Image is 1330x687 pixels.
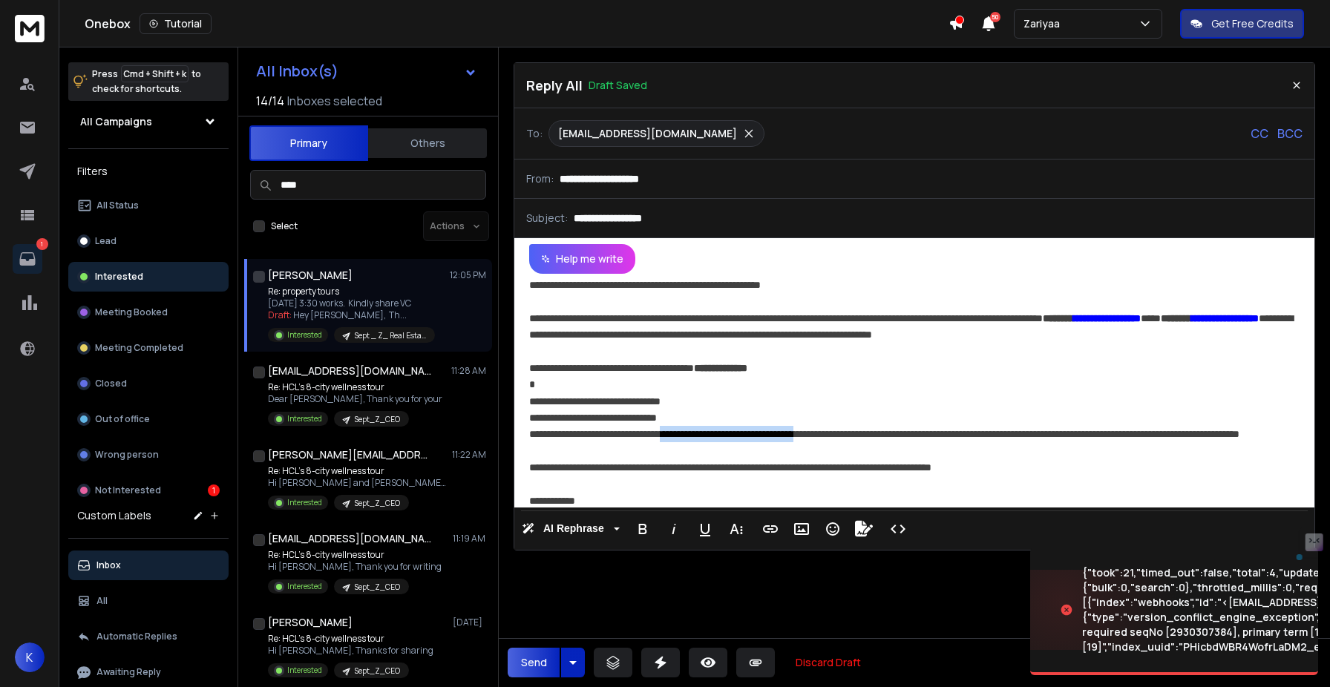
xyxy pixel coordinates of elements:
p: Sept_Z_CEO [355,414,400,425]
p: Sept_Z_CEO [355,498,400,509]
p: Reply All [526,75,583,96]
p: Interested [287,581,322,592]
h3: Inboxes selected [287,92,382,110]
p: 12:05 PM [450,269,486,281]
button: All Status [68,191,229,220]
span: Cmd + Shift + k [121,65,189,82]
p: 1 [36,238,48,250]
p: Awaiting Reply [96,666,161,678]
p: Re: HCL's 8-city wellness tour [268,549,442,561]
p: Hi [PERSON_NAME], Thank you for writing [268,561,442,573]
p: Inbox [96,559,121,571]
button: Insert Image (⌘P) [787,514,816,544]
button: Meeting Completed [68,333,229,363]
button: AI Rephrase [519,514,623,544]
button: Out of office [68,404,229,434]
button: Tutorial [140,13,212,34]
button: Help me write [529,244,635,274]
p: Meeting Completed [95,342,183,354]
span: 50 [990,12,1000,22]
p: To: [526,126,543,141]
p: [EMAIL_ADDRESS][DOMAIN_NAME] [558,126,737,141]
button: K [15,642,45,672]
button: All Campaigns [68,107,229,137]
p: BCC [1277,125,1303,142]
p: Closed [95,378,127,389]
h3: Filters [68,161,229,182]
p: Sept_Z_CEO [355,665,400,677]
p: Interested [287,413,322,424]
p: From: [526,171,554,186]
button: All Inbox(s) [244,56,489,86]
p: Automatic Replies [96,631,177,642]
button: Others [368,127,487,160]
p: 11:22 AM [452,449,486,461]
button: Insert Link (⌘K) [756,514,784,544]
p: Wrong person [95,449,159,461]
h1: [PERSON_NAME] [268,268,353,283]
span: Draft: [268,309,292,321]
div: Onebox [85,13,949,34]
p: [DATE] 3:30 works. Kindly share VC [268,298,435,309]
button: Emoticons [819,514,847,544]
p: Press to check for shortcuts. [92,67,201,96]
p: Re: HCL's 8-city wellness tour [268,633,433,645]
button: Automatic Replies [68,622,229,651]
p: Not Interested [95,484,161,496]
button: Not Interested1 [68,476,229,505]
div: 1 [208,484,220,496]
p: 11:28 AM [451,365,486,377]
p: 11:19 AM [453,533,486,545]
button: Closed [68,369,229,398]
p: Re: property tours [268,286,435,298]
p: Hi [PERSON_NAME] and [PERSON_NAME], Thank you [268,477,446,489]
p: Draft Saved [589,78,647,93]
span: Hey [PERSON_NAME], Th ... [293,309,407,321]
p: CC [1251,125,1268,142]
button: All [68,586,229,616]
a: 1 [13,244,42,274]
p: Interested [287,665,322,676]
span: AI Rephrase [540,522,607,535]
p: Hi [PERSON_NAME], Thanks for sharing [268,645,433,657]
button: Primary [249,125,368,161]
p: Get Free Credits [1211,16,1294,31]
p: Sept _ Z_ Real Estate - Zen Garden - [GEOGRAPHIC_DATA] + [GEOGRAPHIC_DATA] [355,330,426,341]
p: Out of office [95,413,150,425]
p: Dear [PERSON_NAME], Thank you for your [268,393,442,405]
button: Lead [68,226,229,256]
span: 14 / 14 [256,92,284,110]
button: Discard Draft [784,648,873,677]
p: All [96,595,108,607]
label: Select [271,220,298,232]
h1: All Campaigns [80,114,152,129]
button: Wrong person [68,440,229,470]
button: Code View [884,514,912,544]
button: Get Free Credits [1180,9,1304,39]
h1: [PERSON_NAME] [268,615,353,630]
p: Sept_Z_CEO [355,582,400,593]
p: Interested [287,497,322,508]
button: Meeting Booked [68,298,229,327]
h1: [EMAIL_ADDRESS][DOMAIN_NAME] [268,531,431,546]
p: Subject: [526,211,568,226]
p: Meeting Booked [95,306,168,318]
p: Lead [95,235,117,247]
h1: [PERSON_NAME][EMAIL_ADDRESS][DOMAIN_NAME] [268,447,431,462]
button: Send [508,648,560,677]
button: Interested [68,262,229,292]
h1: All Inbox(s) [256,64,338,79]
button: Awaiting Reply [68,657,229,687]
button: Inbox [68,550,229,580]
h3: Custom Labels [77,508,151,523]
h1: [EMAIL_ADDRESS][DOMAIN_NAME] [268,364,431,378]
p: Re: HCL's 8-city wellness tour [268,465,446,477]
p: Re: HCL's 8-city wellness tour [268,381,442,393]
button: Signature [850,514,878,544]
p: [DATE] [453,617,486,628]
p: Interested [287,329,322,341]
p: Zariyaa [1023,16,1066,31]
button: More Text [722,514,750,544]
